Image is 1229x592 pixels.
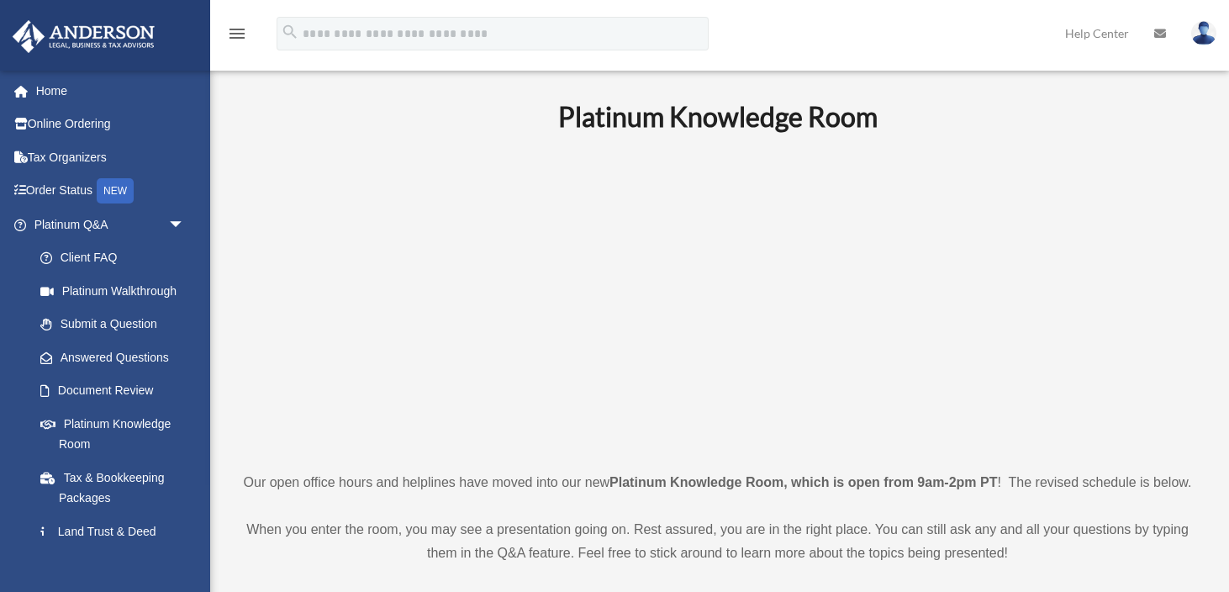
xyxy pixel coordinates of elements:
a: Tax Organizers [12,140,210,174]
a: Answered Questions [24,341,210,374]
a: Platinum Q&Aarrow_drop_down [12,208,210,241]
a: Home [12,74,210,108]
iframe: 231110_Toby_KnowledgeRoom [466,156,970,440]
a: Client FAQ [24,241,210,275]
a: Land Trust & Deed Forum [24,515,210,568]
a: Online Ordering [12,108,210,141]
p: Our open office hours and helplines have moved into our new ! The revised schedule is below. [240,471,1195,494]
a: Order StatusNEW [12,174,210,209]
img: Anderson Advisors Platinum Portal [8,20,160,53]
span: arrow_drop_down [168,208,202,242]
a: menu [227,29,247,44]
a: Tax & Bookkeeping Packages [24,461,210,515]
strong: Platinum Knowledge Room, which is open from 9am-2pm PT [609,475,997,489]
a: Submit a Question [24,308,210,341]
a: Platinum Knowledge Room [24,407,202,461]
div: NEW [97,178,134,203]
a: Document Review [24,374,210,408]
p: When you enter the room, you may see a presentation going on. Rest assured, you are in the right ... [240,518,1195,565]
b: Platinum Knowledge Room [558,100,878,133]
i: search [281,23,299,41]
img: User Pic [1191,21,1216,45]
i: menu [227,24,247,44]
a: Platinum Walkthrough [24,274,210,308]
